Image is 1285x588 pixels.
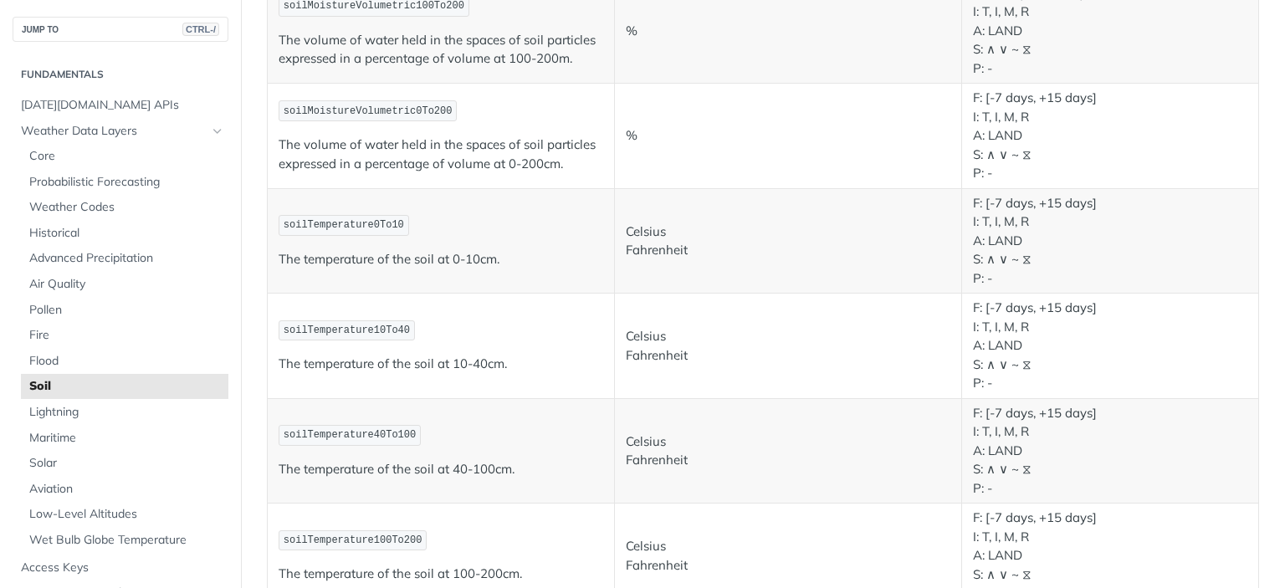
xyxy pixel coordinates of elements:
[21,144,228,169] a: Core
[279,31,603,69] p: The volume of water held in the spaces of soil particles expressed in a percentage of volume at 1...
[284,219,404,231] span: soilTemperature0To10
[21,426,228,451] a: Maritime
[21,246,228,271] a: Advanced Precipitation
[21,195,228,220] a: Weather Codes
[21,400,228,425] a: Lightning
[626,126,950,146] p: %
[182,23,219,36] span: CTRL-/
[29,225,224,242] span: Historical
[21,323,228,348] a: Fire
[21,170,228,195] a: Probabilistic Forecasting
[279,250,603,269] p: The temperature of the soil at 0-10cm.
[29,378,224,395] span: Soil
[21,451,228,476] a: Solar
[626,327,950,365] p: Celsius Fahrenheit
[29,532,224,549] span: Wet Bulb Globe Temperature
[29,353,224,370] span: Flood
[21,560,224,576] span: Access Keys
[29,302,224,319] span: Pollen
[21,97,224,114] span: [DATE][DOMAIN_NAME] APIs
[29,430,224,447] span: Maritime
[626,537,950,575] p: Celsius Fahrenheit
[21,477,228,502] a: Aviation
[21,298,228,323] a: Pollen
[29,481,224,498] span: Aviation
[21,272,228,297] a: Air Quality
[21,221,228,246] a: Historical
[29,404,224,421] span: Lightning
[13,93,228,118] a: [DATE][DOMAIN_NAME] APIs
[13,119,228,144] a: Weather Data LayersHide subpages for Weather Data Layers
[21,502,228,527] a: Low-Level Altitudes
[13,17,228,42] button: JUMP TOCTRL-/
[973,194,1248,289] p: F: [-7 days, +15 days] I: T, I, M, R A: LAND S: ∧ ∨ ~ ⧖ P: -
[29,174,224,191] span: Probabilistic Forecasting
[21,528,228,553] a: Wet Bulb Globe Temperature
[279,565,603,584] p: The temperature of the soil at 100-200cm.
[29,148,224,165] span: Core
[973,299,1248,393] p: F: [-7 days, +15 days] I: T, I, M, R A: LAND S: ∧ ∨ ~ ⧖ P: -
[284,429,416,441] span: soilTemperature40To100
[29,327,224,344] span: Fire
[29,506,224,523] span: Low-Level Altitudes
[13,67,228,82] h2: Fundamentals
[13,555,228,580] a: Access Keys
[29,455,224,472] span: Solar
[279,355,603,374] p: The temperature of the soil at 10-40cm.
[626,222,950,260] p: Celsius Fahrenheit
[279,135,603,173] p: The volume of water held in the spaces of soil particles expressed in a percentage of volume at 0...
[29,199,224,216] span: Weather Codes
[21,123,207,140] span: Weather Data Layers
[626,432,950,470] p: Celsius Fahrenheit
[284,534,422,546] span: soilTemperature100To200
[284,105,453,117] span: soilMoistureVolumetric0To200
[973,89,1248,183] p: F: [-7 days, +15 days] I: T, I, M, R A: LAND S: ∧ ∨ ~ ⧖ P: -
[279,460,603,479] p: The temperature of the soil at 40-100cm.
[284,325,410,336] span: soilTemperature10To40
[973,404,1248,499] p: F: [-7 days, +15 days] I: T, I, M, R A: LAND S: ∧ ∨ ~ ⧖ P: -
[21,374,228,399] a: Soil
[21,349,228,374] a: Flood
[29,250,224,267] span: Advanced Precipitation
[626,22,950,41] p: %
[29,276,224,293] span: Air Quality
[211,125,224,138] button: Hide subpages for Weather Data Layers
